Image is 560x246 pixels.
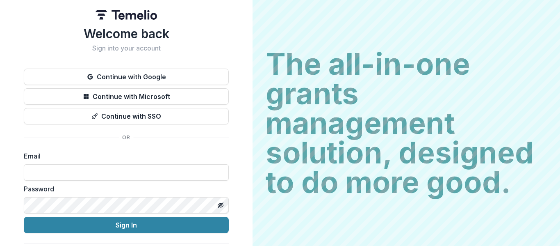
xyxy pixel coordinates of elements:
button: Continue with Google [24,69,229,85]
button: Toggle password visibility [214,199,227,212]
label: Email [24,151,224,161]
h2: Sign into your account [24,44,229,52]
button: Continue with Microsoft [24,88,229,105]
button: Sign In [24,217,229,233]
button: Continue with SSO [24,108,229,124]
label: Password [24,184,224,194]
img: Temelio [96,10,157,20]
h1: Welcome back [24,26,229,41]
